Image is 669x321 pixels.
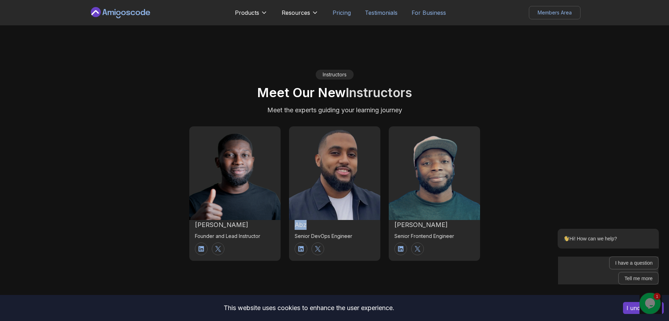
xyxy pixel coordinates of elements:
[333,8,351,17] a: Pricing
[365,8,398,17] a: Testimonials
[195,220,275,230] h2: [PERSON_NAME]
[640,293,662,314] iframe: chat widget
[346,85,412,100] span: Instructors
[529,6,581,19] a: Members Area
[536,165,662,289] iframe: chat widget
[295,220,375,230] h2: abz
[623,302,664,314] button: Accept cookies
[282,8,319,23] button: Resources
[394,220,474,230] h2: [PERSON_NAME]
[5,300,612,316] div: This website uses cookies to enhance the user experience.
[189,132,281,220] img: instructor
[295,233,375,240] p: Senior DevOps Engineer
[195,233,275,240] p: Founder and Lead Instructor
[394,233,474,240] p: Senior Frontend Engineer
[235,8,268,23] button: Products
[235,8,259,17] p: Products
[284,127,385,224] img: instructor
[323,71,347,78] p: Instructors
[529,6,580,19] p: Members Area
[257,86,412,100] h2: Meet Our New
[267,105,402,115] p: Meet the experts guiding your learning journey
[412,8,446,17] a: For Business
[282,8,310,17] p: Resources
[389,132,480,220] img: instructor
